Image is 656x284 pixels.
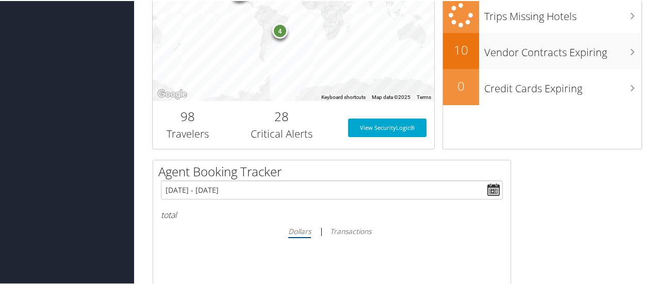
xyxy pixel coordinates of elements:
button: Keyboard shortcuts [321,93,366,100]
h2: 10 [443,40,479,58]
a: 10Vendor Contracts Expiring [443,32,642,68]
a: 0Credit Cards Expiring [443,68,642,104]
h3: Critical Alerts [231,126,332,140]
h3: Trips Missing Hotels [484,3,642,23]
div: | [161,224,503,237]
h2: Agent Booking Tracker [158,162,511,179]
a: View SecurityLogic® [348,118,427,136]
h6: total [161,208,503,220]
a: Open this area in Google Maps (opens a new window) [155,87,189,100]
a: Terms (opens in new tab) [417,93,431,99]
i: Transactions [330,225,371,235]
span: Map data ©2025 [372,93,411,99]
h3: Vendor Contracts Expiring [484,39,642,59]
h3: Credit Cards Expiring [484,75,642,95]
h2: 28 [231,107,332,124]
h2: 0 [443,76,479,94]
h3: Travelers [160,126,215,140]
i: Dollars [288,225,311,235]
div: 4 [272,22,288,38]
img: Google [155,87,189,100]
h2: 98 [160,107,215,124]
